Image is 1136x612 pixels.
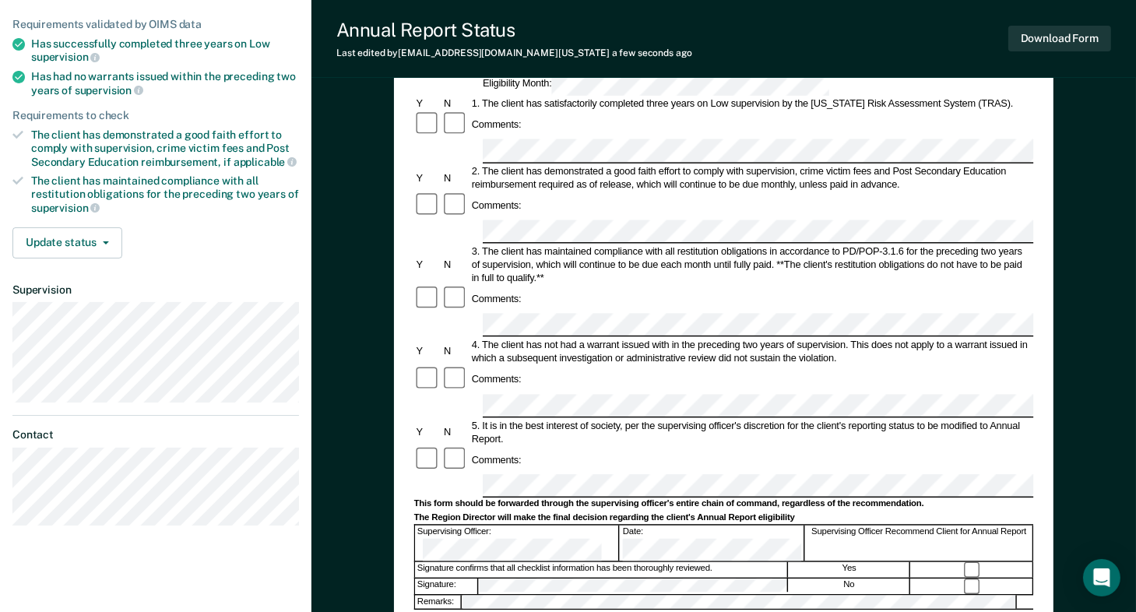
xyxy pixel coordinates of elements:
[414,425,442,438] div: Y
[414,512,1034,523] div: The Region Director will make the final decision regarding the client's Annual Report eligibility
[415,562,788,578] div: Signature confirms that all checklist information has been thoroughly reviewed.
[470,164,1033,191] div: 2. The client has demonstrated a good faith effort to comply with supervision, crime victim fees ...
[470,97,1033,111] div: 1. The client has satisfactorily completed three years on Low supervision by the [US_STATE] Risk ...
[414,499,1034,511] div: This form should be forwarded through the supervising officer's entire chain of command, regardle...
[415,579,478,594] div: Signature:
[12,18,299,31] div: Requirements validated by OIMS data
[612,47,692,58] span: a few seconds ago
[31,128,299,168] div: The client has demonstrated a good faith effort to comply with supervision, crime victim fees and...
[414,97,442,111] div: Y
[470,199,523,212] div: Comments:
[75,84,143,97] span: supervision
[789,562,910,578] div: Yes
[12,227,122,259] button: Update status
[31,37,299,64] div: Has successfully completed three years on Low
[480,74,831,96] div: Eligibility Month:
[441,425,470,438] div: N
[441,97,470,111] div: N
[31,202,100,214] span: supervision
[12,283,299,297] dt: Supervision
[789,579,910,594] div: No
[1083,559,1120,596] div: Open Intercom Messenger
[31,51,100,63] span: supervision
[441,258,470,271] div: N
[414,258,442,271] div: Y
[415,596,462,610] div: Remarks:
[441,345,470,358] div: N
[621,526,804,561] div: Date:
[441,171,470,184] div: N
[470,373,523,386] div: Comments:
[470,419,1033,445] div: 5. It is in the best interest of society, per the supervising officer's discretion for the client...
[1008,26,1111,51] button: Download Form
[336,47,692,58] div: Last edited by [EMAIL_ADDRESS][DOMAIN_NAME][US_STATE]
[12,109,299,122] div: Requirements to check
[415,526,620,561] div: Supervising Officer:
[414,345,442,358] div: Y
[336,19,692,41] div: Annual Report Status
[31,70,299,97] div: Has had no warrants issued within the preceding two years of
[470,338,1033,364] div: 4. The client has not had a warrant issued with in the preceding two years of supervision. This d...
[12,428,299,441] dt: Contact
[470,293,523,306] div: Comments:
[31,174,299,214] div: The client has maintained compliance with all restitution obligations for the preceding two years of
[414,171,442,184] div: Y
[234,156,297,168] span: applicable
[470,118,523,132] div: Comments:
[805,526,1033,561] div: Supervising Officer Recommend Client for Annual Report
[470,453,523,466] div: Comments:
[470,244,1033,284] div: 3. The client has maintained compliance with all restitution obligations in accordance to PD/POP-...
